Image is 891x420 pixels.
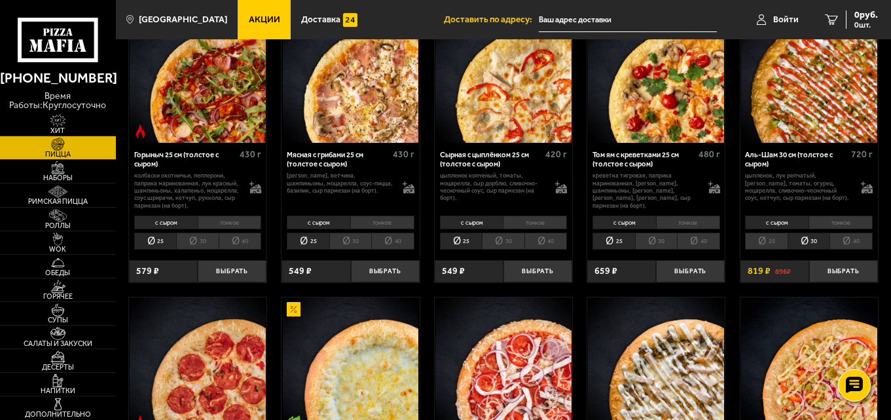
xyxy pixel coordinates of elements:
[773,15,799,24] span: Войти
[829,233,873,250] li: 40
[442,267,465,276] span: 549 ₽
[198,216,262,229] li: тонкое
[198,260,266,283] button: Выбрать
[134,216,198,229] li: с сыром
[129,7,266,143] a: НовинкаОстрое блюдоГорыныч 25 см (толстое с сыром)
[748,267,771,276] span: 819 ₽
[699,149,720,160] span: 480 г
[136,267,159,276] span: 579 ₽
[482,233,524,250] li: 30
[656,216,720,229] li: тонкое
[176,233,219,250] li: 30
[745,151,848,168] div: Аль-Шам 30 см (толстое с сыром)
[351,260,420,283] button: Выбрать
[854,21,878,29] span: 0 шт.
[435,7,572,143] a: НовинкаСырная с цыплёнком 25 см (толстое с сыром)
[371,233,414,250] li: 40
[656,260,725,283] button: Выбрать
[287,151,390,168] div: Мясная с грибами 25 см (толстое с сыром)
[287,216,350,229] li: с сыром
[677,233,720,250] li: 40
[592,233,635,250] li: 25
[283,7,419,143] img: Мясная с грибами 25 см (толстое с сыром)
[444,15,539,24] span: Доставить по адресу:
[343,13,357,27] img: 15daf4d41897b9f0e9f617042186c801.svg
[440,233,482,250] li: 25
[635,233,678,250] li: 30
[134,233,177,250] li: 25
[809,260,878,283] button: Выбрать
[503,260,572,283] button: Выбрать
[745,216,809,229] li: с сыром
[249,15,280,24] span: Акции
[524,233,568,250] li: 40
[287,172,393,194] p: [PERSON_NAME], ветчина, шампиньоны, моцарелла, соус-пицца, базилик, сыр пармезан (на борт).
[775,267,791,276] s: 896 ₽
[301,15,340,24] span: Доставка
[289,267,312,276] span: 549 ₽
[594,267,617,276] span: 659 ₽
[592,216,656,229] li: с сыром
[134,172,240,209] p: колбаски Охотничьи, пепперони, паприка маринованная, лук красный, шампиньоны, халапеньо, моцарелл...
[287,302,300,316] img: Акционный
[740,7,878,143] a: АкционныйАль-Шам 30 см (толстое с сыром)
[788,233,830,250] li: 30
[134,124,147,138] img: Острое блюдо
[435,7,572,143] img: Сырная с цыплёнком 25 см (толстое с сыром)
[130,7,266,143] img: Горыныч 25 см (толстое с сыром)
[440,172,546,201] p: цыпленок копченый, томаты, моцарелла, сыр дорблю, сливочно-чесночный соус, сыр пармезан (на борт).
[134,151,237,168] div: Горыныч 25 см (толстое с сыром)
[329,233,372,250] li: 30
[219,233,262,250] li: 40
[139,15,227,24] span: [GEOGRAPHIC_DATA]
[854,10,878,20] span: 0 руб.
[440,151,543,168] div: Сырная с цыплёнком 25 см (толстое с сыром)
[503,216,567,229] li: тонкое
[587,7,725,143] a: НовинкаТом ям с креветками 25 см (толстое с сыром)
[539,8,717,32] input: Ваш адрес доставки
[393,149,414,160] span: 430 г
[545,149,567,160] span: 420 г
[809,216,873,229] li: тонкое
[745,172,851,201] p: цыпленок, лук репчатый, [PERSON_NAME], томаты, огурец, моцарелла, сливочно-чесночный соус, кетчуп...
[588,7,724,143] img: Том ям с креветками 25 см (толстое с сыром)
[282,7,419,143] a: НовинкаМясная с грибами 25 см (толстое с сыром)
[592,151,695,168] div: Том ям с креветками 25 см (толстое с сыром)
[350,216,414,229] li: тонкое
[287,233,329,250] li: 25
[592,172,699,209] p: креветка тигровая, паприка маринованная, [PERSON_NAME], шампиньоны, [PERSON_NAME], [PERSON_NAME],...
[851,149,873,160] span: 720 г
[440,216,503,229] li: с сыром
[745,233,788,250] li: 25
[240,149,261,160] span: 430 г
[741,7,877,143] img: Аль-Шам 30 см (толстое с сыром)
